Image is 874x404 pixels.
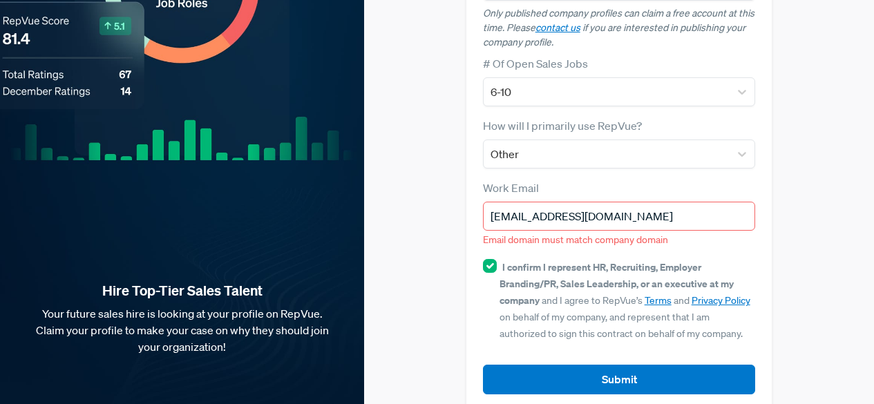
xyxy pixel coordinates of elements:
[483,365,756,394] button: Submit
[483,6,756,50] p: Only published company profiles can claim a free account at this time. Please if you are interest...
[483,180,539,196] label: Work Email
[645,294,672,307] a: Terms
[500,260,734,307] strong: I confirm I represent HR, Recruiting, Employer Branding/PR, Sales Leadership, or an executive at ...
[22,282,342,300] strong: Hire Top-Tier Sales Talent
[22,305,342,355] p: Your future sales hire is looking at your profile on RepVue. Claim your profile to make your case...
[500,261,750,340] span: and I agree to RepVue’s and on behalf of my company, and represent that I am authorized to sign t...
[483,117,642,134] label: How will I primarily use RepVue?
[535,21,580,34] a: contact us
[483,202,756,231] input: Email
[483,55,588,72] label: # Of Open Sales Jobs
[692,294,750,307] a: Privacy Policy
[483,233,668,246] span: Email domain must match company domain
